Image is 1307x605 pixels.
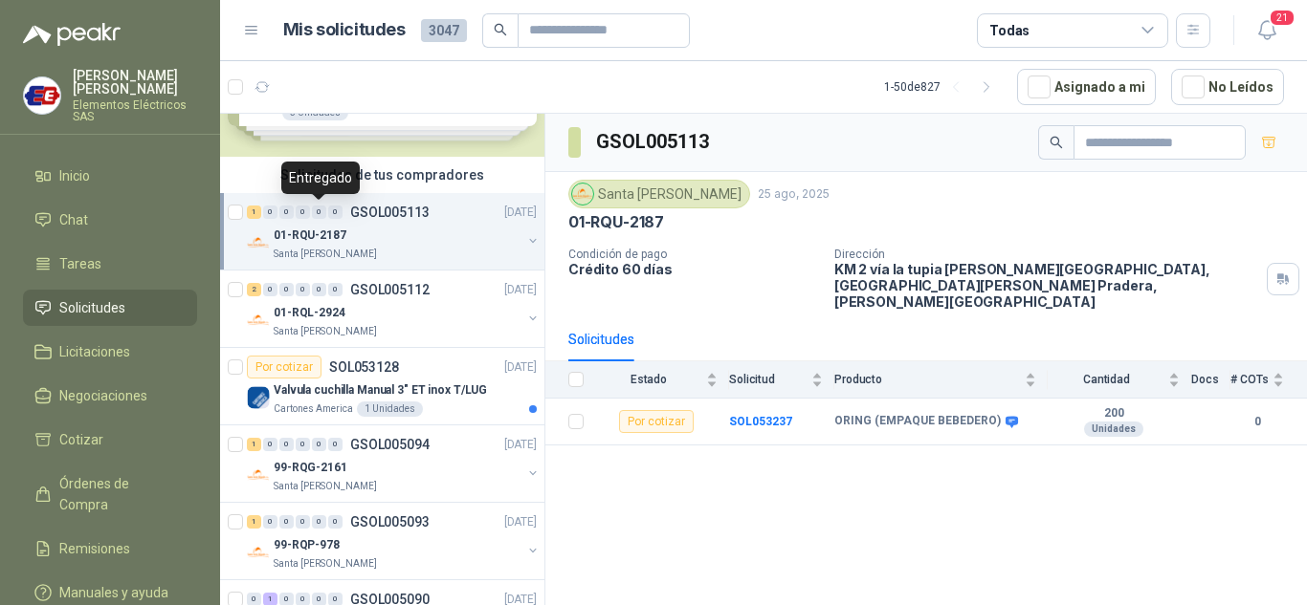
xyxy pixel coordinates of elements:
[274,556,377,572] p: Santa [PERSON_NAME]
[834,261,1259,310] p: KM 2 vía la tupia [PERSON_NAME][GEOGRAPHIC_DATA], [GEOGRAPHIC_DATA][PERSON_NAME] Pradera , [PERSO...
[834,248,1259,261] p: Dirección
[220,157,544,193] div: Solicitudes de tus compradores
[328,283,343,296] div: 0
[59,297,125,318] span: Solicitudes
[263,283,277,296] div: 0
[350,205,430,219] p: GSOL005113
[247,515,261,529] div: 1
[73,99,197,122] p: Elementos Eléctricos SAS
[729,373,808,386] span: Solicitud
[421,19,467,42] span: 3047
[23,246,197,282] a: Tareas
[73,69,197,96] p: [PERSON_NAME] [PERSON_NAME]
[59,582,168,603] span: Manuales y ayuda
[281,162,360,194] div: Entregado
[247,386,270,409] img: Company Logo
[619,410,694,433] div: Por cotizar
[247,464,270,486] img: Company Logo
[23,202,197,238] a: Chat
[274,401,353,417] p: Cartones America
[274,324,377,339] p: Santa [PERSON_NAME]
[1230,373,1269,386] span: # COTs
[504,358,537,377] p: [DATE]
[350,283,430,296] p: GSOL005112
[59,385,147,406] span: Negociaciones
[729,415,792,428] a: SOL053237
[23,158,197,194] a: Inicio
[247,541,270,564] img: Company Logo
[884,72,1002,102] div: 1 - 50 de 827
[504,513,537,531] p: [DATE]
[24,77,60,114] img: Company Logo
[328,438,343,451] div: 0
[23,530,197,567] a: Remisiones
[729,361,834,399] th: Solicitud
[328,515,343,529] div: 0
[504,436,537,454] p: [DATE]
[1048,373,1164,386] span: Cantidad
[568,261,819,277] p: Crédito 60 días
[23,290,197,326] a: Solicitudes
[494,23,507,36] span: search
[1171,69,1284,105] button: No Leídos
[23,334,197,370] a: Licitaciones
[1269,9,1296,27] span: 21
[312,283,326,296] div: 0
[247,510,541,572] a: 1 0 0 0 0 0 GSOL005093[DATE] Company Logo99-RQP-978Santa [PERSON_NAME]
[279,515,294,529] div: 0
[274,304,345,322] p: 01-RQL-2924
[989,20,1030,41] div: Todas
[263,515,277,529] div: 0
[23,378,197,414] a: Negociaciones
[274,227,346,245] p: 01-RQU-2187
[328,205,343,219] div: 0
[59,473,179,515] span: Órdenes de Compra
[1191,361,1230,399] th: Docs
[595,361,729,399] th: Estado
[296,205,310,219] div: 0
[834,361,1048,399] th: Producto
[1250,13,1284,48] button: 21
[279,205,294,219] div: 0
[59,165,90,186] span: Inicio
[568,180,750,208] div: Santa [PERSON_NAME]
[59,209,88,230] span: Chat
[1084,421,1143,437] div: Unidades
[274,381,487,400] p: Valvula cuchilla Manual 3" ET inox T/LUG
[23,421,197,458] a: Cotizar
[1048,406,1180,421] b: 200
[595,373,702,386] span: Estado
[296,438,310,451] div: 0
[504,281,537,299] p: [DATE]
[1048,361,1191,399] th: Cantidad
[1050,136,1063,149] span: search
[247,231,270,254] img: Company Logo
[758,185,830,204] p: 25 ago, 2025
[279,283,294,296] div: 0
[279,438,294,451] div: 0
[274,479,377,494] p: Santa [PERSON_NAME]
[274,459,347,477] p: 99-RQG-2161
[568,329,634,350] div: Solicitudes
[220,348,544,425] a: Por cotizarSOL053128[DATE] Company LogoValvula cuchilla Manual 3" ET inox T/LUGCartones America1 ...
[23,465,197,523] a: Órdenes de Compra
[247,205,261,219] div: 1
[263,438,277,451] div: 0
[312,205,326,219] div: 0
[350,515,430,529] p: GSOL005093
[247,356,321,378] div: Por cotizar
[283,16,406,44] h1: Mis solicitudes
[350,438,430,451] p: GSOL005094
[572,184,593,205] img: Company Logo
[23,23,121,46] img: Logo peakr
[504,204,537,222] p: [DATE]
[568,212,664,232] p: 01-RQU-2187
[329,360,399,374] p: SOL053128
[59,341,130,362] span: Licitaciones
[274,247,377,262] p: Santa [PERSON_NAME]
[247,278,541,339] a: 2 0 0 0 0 0 GSOL005112[DATE] Company Logo01-RQL-2924Santa [PERSON_NAME]
[247,283,261,296] div: 2
[312,438,326,451] div: 0
[834,373,1021,386] span: Producto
